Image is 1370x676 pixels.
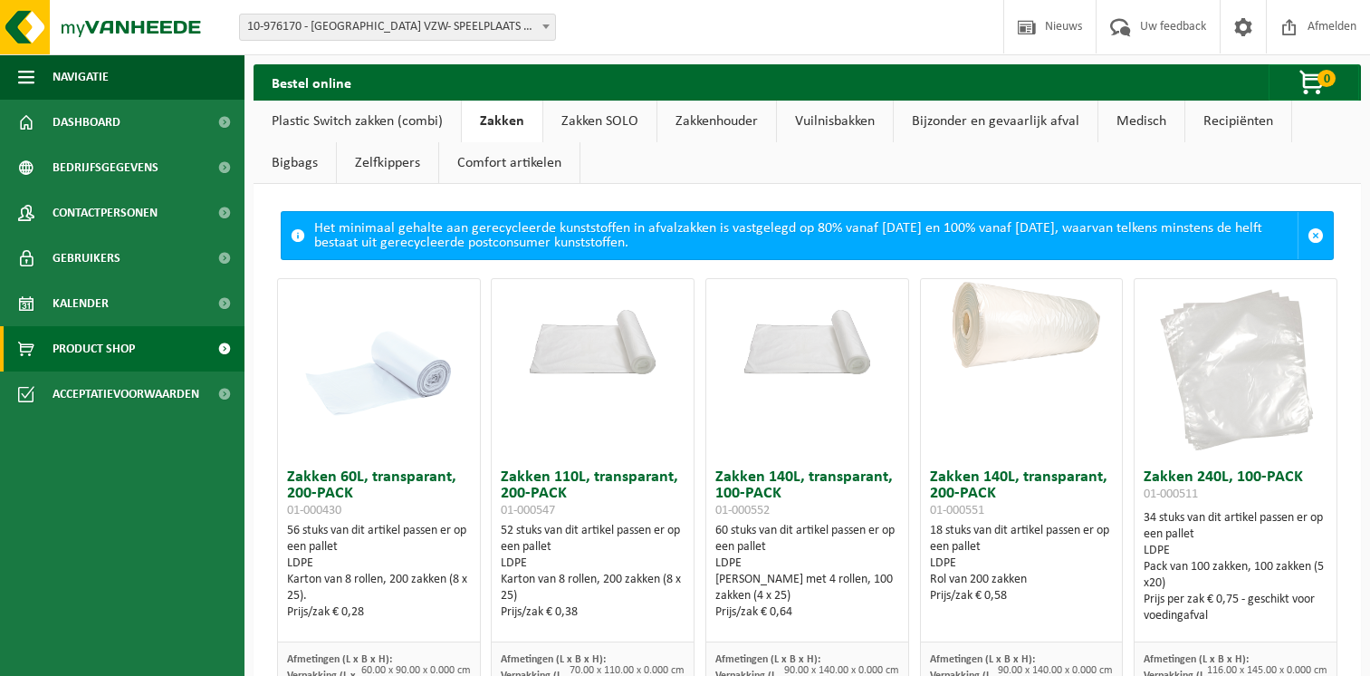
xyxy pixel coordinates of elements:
a: Plastic Switch zakken (combi) [254,101,461,142]
h3: Zakken 110L, transparant, 200-PACK [501,469,685,518]
img: 01-000511 [1145,279,1327,460]
span: Afmetingen (L x B x H): [930,654,1035,665]
iframe: chat widget [9,636,302,676]
span: 60.00 x 90.00 x 0.000 cm [361,665,471,676]
span: 01-000511 [1144,488,1198,501]
h3: Zakken 60L, transparant, 200-PACK [287,469,471,518]
h2: Bestel online [254,64,369,100]
h3: Zakken 140L, transparant, 200-PACK [930,469,1114,518]
div: 56 stuks van dit artikel passen er op een pallet [287,523,471,621]
span: 01-000547 [501,504,555,517]
a: Bigbags [254,142,336,184]
h3: Zakken 140L, transparant, 100-PACK [715,469,899,518]
a: Comfort artikelen [439,142,580,184]
span: 10-976170 - VRIJ TECHNISCH INSTITUUT LEUVEN VZW- SPEELPLAATS VTI - LEUVEN [240,14,555,40]
a: Zakken SOLO [543,101,656,142]
a: Zakkenhouder [657,101,776,142]
div: Prijs/zak € 0,58 [930,588,1114,604]
div: 34 stuks van dit artikel passen er op een pallet [1144,510,1327,624]
span: Gebruikers [53,236,120,281]
span: 01-000551 [930,504,984,517]
div: Karton van 8 rollen, 200 zakken (8 x 25). [287,572,471,604]
div: Prijs/zak € 0,38 [501,604,685,621]
span: Afmetingen (L x B x H): [715,654,820,665]
span: 90.00 x 140.00 x 0.000 cm [998,665,1113,676]
div: LDPE [1144,543,1327,559]
img: 01-000430 [288,279,469,460]
a: Vuilnisbakken [777,101,893,142]
a: Sluit melding [1298,212,1333,259]
span: 10-976170 - VRIJ TECHNISCH INSTITUUT LEUVEN VZW- SPEELPLAATS VTI - LEUVEN [239,14,556,41]
div: Het minimaal gehalte aan gerecycleerde kunststoffen in afvalzakken is vastgelegd op 80% vanaf [DA... [314,212,1298,259]
a: Zelfkippers [337,142,438,184]
span: Contactpersonen [53,190,158,236]
span: Product Shop [53,326,135,372]
div: LDPE [715,555,899,572]
span: Kalender [53,281,109,326]
span: 01-000430 [287,504,341,517]
a: Recipiënten [1185,101,1291,142]
a: Zakken [462,101,542,142]
h3: Zakken 240L, 100-PACK [1144,469,1327,506]
span: Afmetingen (L x B x H): [287,654,392,665]
a: Bijzonder en gevaarlijk afval [894,101,1097,142]
div: 18 stuks van dit artikel passen er op een pallet [930,523,1114,604]
div: LDPE [930,555,1114,572]
div: Pack van 100 zakken, 100 zakken (5 x20) [1144,559,1327,592]
span: 116.00 x 145.00 x 0.000 cm [1207,665,1327,676]
span: 70.00 x 110.00 x 0.000 cm [570,665,685,676]
div: 52 stuks van dit artikel passen er op een pallet [501,523,685,621]
div: [PERSON_NAME] met 4 rollen, 100 zakken (4 x 25) [715,572,899,604]
span: Dashboard [53,100,120,145]
span: Acceptatievoorwaarden [53,372,199,417]
span: Bedrijfsgegevens [53,145,158,190]
div: Rol van 200 zakken [930,572,1114,588]
span: 01-000552 [715,504,770,517]
span: Afmetingen (L x B x H): [1144,654,1249,665]
a: Medisch [1098,101,1184,142]
span: 0 [1317,70,1336,87]
div: Prijs/zak € 0,64 [715,604,899,621]
div: Prijs per zak € 0,75 - geschikt voor voedingafval [1144,592,1327,624]
button: 0 [1269,64,1359,101]
div: LDPE [287,555,471,572]
span: 90.00 x 140.00 x 0.000 cm [784,665,899,676]
img: 01-000552 [706,279,908,380]
div: Karton van 8 rollen, 200 zakken (8 x 25) [501,572,685,604]
div: Prijs/zak € 0,28 [287,604,471,621]
img: 01-000551 [921,279,1123,380]
div: 60 stuks van dit artikel passen er op een pallet [715,523,899,621]
div: LDPE [501,555,685,572]
span: Afmetingen (L x B x H): [501,654,606,665]
img: 01-000547 [492,279,694,380]
span: Navigatie [53,54,109,100]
